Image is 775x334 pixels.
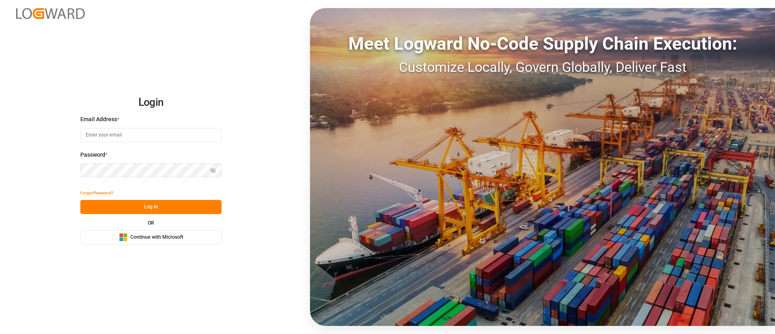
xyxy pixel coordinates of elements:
button: Continue with Microsoft [80,230,222,244]
span: Continue with Microsoft [130,234,183,241]
span: Password [80,151,105,159]
div: Meet Logward No-Code Supply Chain Execution: [310,30,775,57]
div: Customize Locally, Govern Globally, Deliver Fast [310,57,775,78]
button: Forgot Password? [80,186,113,200]
input: Enter your email [80,128,222,142]
span: Email Address [80,115,117,124]
img: Logward_new_orange.png [16,8,85,19]
button: Log In [80,200,222,214]
small: OR [148,221,154,225]
h2: Login [80,90,222,116]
